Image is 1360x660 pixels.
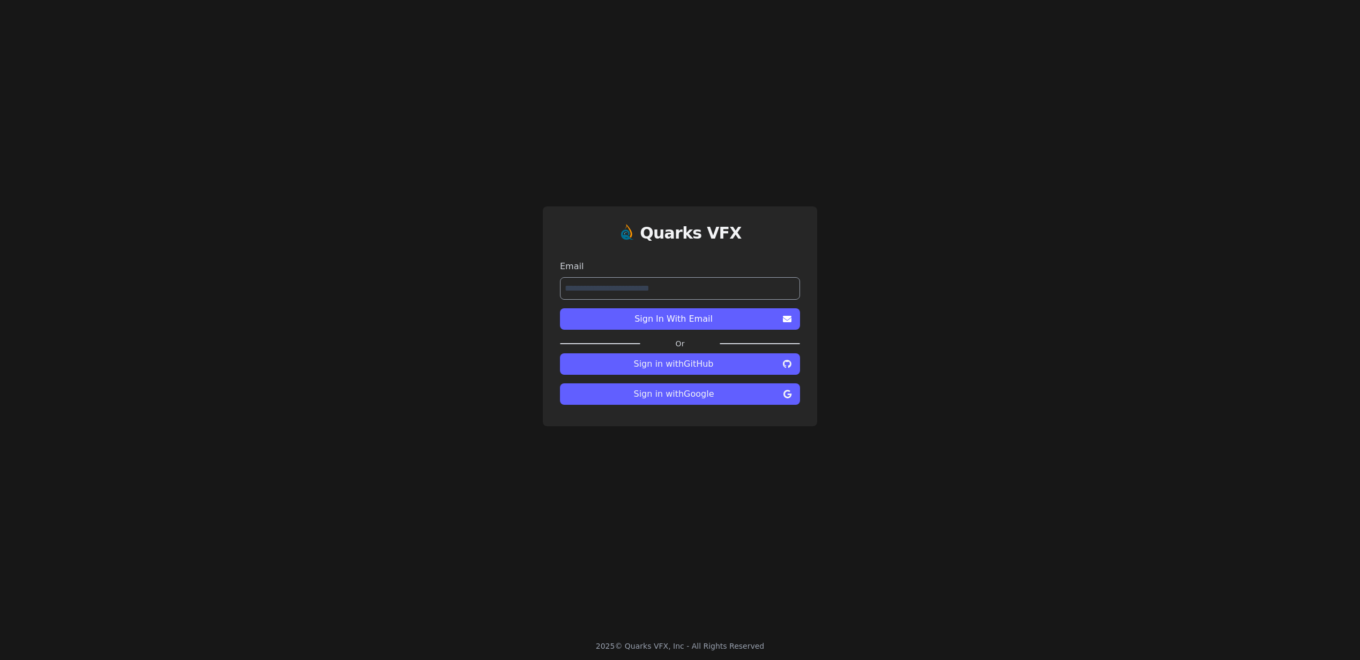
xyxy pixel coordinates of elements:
button: Sign in withGoogle [560,383,800,405]
span: Sign In With Email [569,313,779,325]
button: Sign in withGitHub [560,353,800,375]
button: Sign In With Email [560,308,800,330]
h1: Quarks VFX [640,224,742,243]
span: Sign in with GitHub [569,358,779,370]
span: Sign in with Google [569,388,779,401]
label: Or [640,338,720,349]
div: 2025 © Quarks VFX, Inc - All Rights Reserved [596,641,765,651]
a: Quarks VFX [640,224,742,251]
label: Email [560,260,800,273]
